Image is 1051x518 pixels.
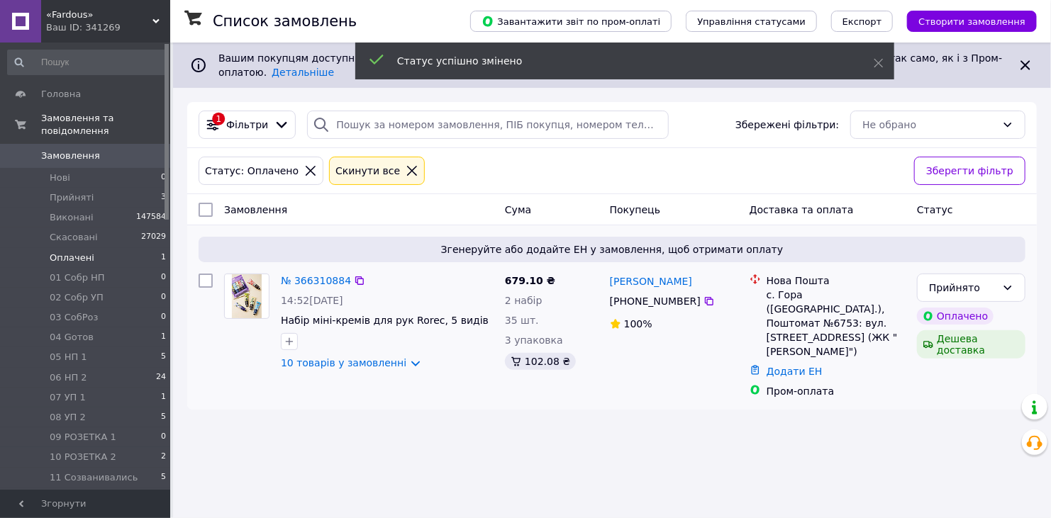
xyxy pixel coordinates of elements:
[50,271,105,284] span: 01 Cобр НП
[929,280,996,295] div: Прийнято
[750,204,854,215] span: Доставка та оплата
[767,366,823,377] a: Додати ЕН
[50,331,94,344] span: 04 Gотов
[697,16,806,27] span: Управління статусами
[333,163,403,179] div: Cкинути все
[767,384,906,398] div: Пром-оплата
[926,163,1013,179] span: Зберегти фільтр
[281,357,406,368] a: 10 товарів у замовленні
[914,157,1025,185] button: Зберегти фільтр
[50,252,94,264] span: Оплачені
[50,311,98,324] span: 03 CобРоз
[41,112,170,137] span: Замовлення та повідомлення
[41,150,100,162] span: Замовлення
[917,308,994,325] div: Оплачено
[161,351,166,364] span: 5
[202,163,301,179] div: Статус: Оплачено
[918,16,1025,27] span: Створити замовлення
[50,231,98,244] span: Скасовані
[505,204,531,215] span: Cума
[505,295,543,306] span: 2 набір
[50,171,70,184] span: Нові
[50,431,116,444] span: 09 РОЗЕТКА 1
[482,15,660,28] span: Завантажити звіт по пром-оплаті
[161,471,166,484] span: 5
[161,311,166,324] span: 0
[505,334,563,346] span: 3 упаковка
[41,88,81,101] span: Головна
[7,50,167,75] input: Пошук
[917,330,1025,359] div: Дешева доставка
[624,318,652,330] span: 100%
[156,371,166,384] span: 24
[50,471,138,484] span: 11 Созванивались
[843,16,882,27] span: Експорт
[831,11,894,32] button: Експорт
[161,171,166,184] span: 0
[862,117,996,133] div: Не обрано
[767,288,906,359] div: с. Гора ([GEOGRAPHIC_DATA].), Поштомат №6753: вул. [STREET_ADDRESS] (ЖК "[PERSON_NAME]")
[50,291,104,304] span: 02 Cобр УП
[610,274,692,288] a: [PERSON_NAME]
[505,315,539,326] span: 35 шт.
[505,353,576,370] div: 102.08 ₴
[470,11,672,32] button: Завантажити звіт по пром-оплаті
[218,52,1002,78] span: Вашим покупцям доступна опція «Оплатити частинами від Rozetka» на 2 платежі. Отримуйте нові замов...
[610,204,660,215] span: Покупець
[767,274,906,288] div: Нова Пошта
[272,67,334,78] a: Детальніше
[397,54,838,68] div: Статус успішно змінено
[46,21,170,34] div: Ваш ID: 341269
[281,315,489,326] a: Набір міні-кремів для рук Rorec, 5 видів
[50,411,86,424] span: 08 УП 2
[161,331,166,344] span: 1
[226,118,268,132] span: Фільтри
[161,191,166,204] span: 3
[50,371,87,384] span: 06 НП 2
[224,274,269,319] a: Фото товару
[917,204,953,215] span: Статус
[161,391,166,404] span: 1
[161,252,166,264] span: 1
[281,295,343,306] span: 14:52[DATE]
[50,351,87,364] span: 05 НП 1
[610,295,701,307] span: [PHONE_NUMBER]
[204,242,1020,257] span: Згенеруйте або додайте ЕН у замовлення, щоб отримати оплату
[161,451,166,463] span: 2
[281,275,351,286] a: № 366310884
[46,9,152,21] span: «Fardous»
[50,391,86,404] span: 07 УП 1
[224,204,287,215] span: Замовлення
[505,275,555,286] span: 679.10 ₴
[161,431,166,444] span: 0
[50,191,94,204] span: Прийняті
[136,211,166,224] span: 147584
[141,231,166,244] span: 27029
[50,211,94,224] span: Виконані
[161,411,166,424] span: 5
[893,15,1037,26] a: Створити замовлення
[161,271,166,284] span: 0
[213,13,357,30] h1: Список замовлень
[50,451,116,463] span: 10 РОЗЕТКА 2
[232,274,262,318] img: Фото товару
[307,111,668,139] input: Пошук за номером замовлення, ПІБ покупця, номером телефону, Email, номером накладної
[907,11,1037,32] button: Створити замовлення
[686,11,817,32] button: Управління статусами
[161,291,166,304] span: 0
[735,118,839,132] span: Збережені фільтри:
